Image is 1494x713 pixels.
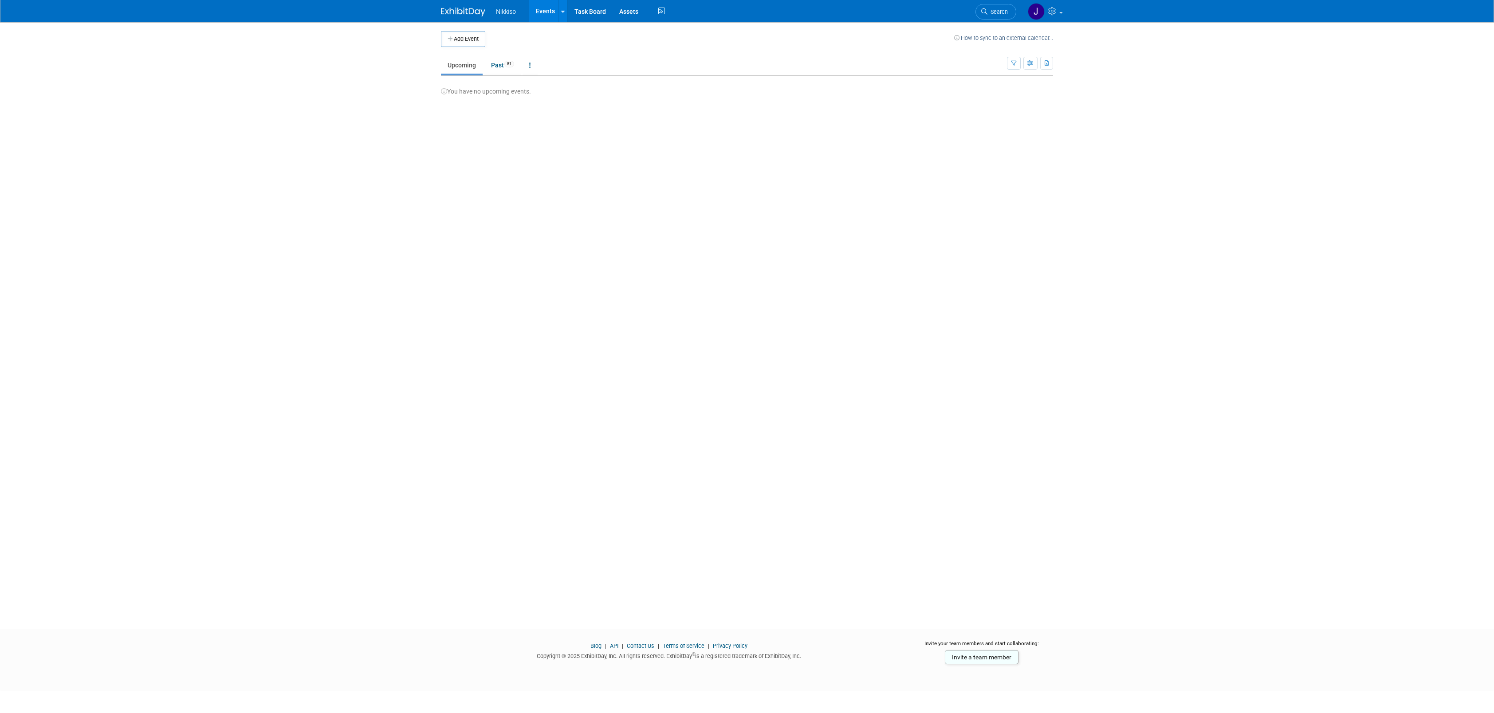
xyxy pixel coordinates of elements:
[713,642,747,649] a: Privacy Policy
[910,640,1054,653] div: Invite your team members and start collaborating:
[663,642,704,649] a: Terms of Service
[620,642,625,649] span: |
[441,8,485,16] img: ExhibitDay
[692,652,695,657] sup: ®
[987,8,1008,15] span: Search
[954,35,1053,41] a: How to sync to an external calendar...
[484,57,521,74] a: Past81
[610,642,618,649] a: API
[441,650,897,660] div: Copyright © 2025 ExhibitDay, Inc. All rights reserved. ExhibitDay is a registered trademark of Ex...
[945,650,1018,664] a: Invite a team member
[496,8,516,15] span: Nikkiso
[1028,3,1045,20] img: Jennifer Cheatham
[656,642,661,649] span: |
[504,61,514,67] span: 81
[590,642,602,649] a: Blog
[441,31,485,47] button: Add Event
[441,57,483,74] a: Upcoming
[975,4,1016,20] a: Search
[627,642,654,649] a: Contact Us
[603,642,609,649] span: |
[706,642,712,649] span: |
[441,88,531,95] span: You have no upcoming events.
